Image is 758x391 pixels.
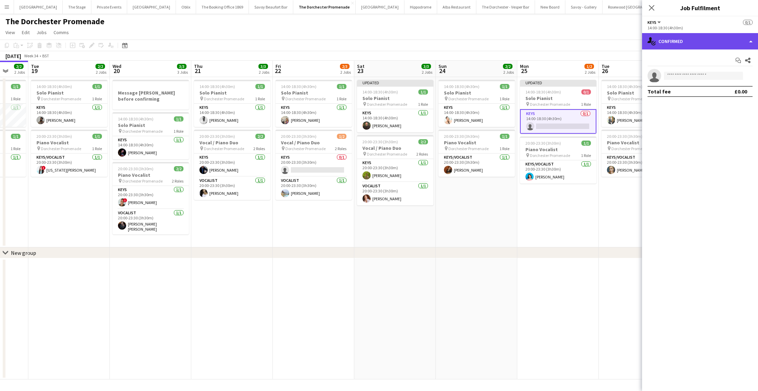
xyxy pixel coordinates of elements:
div: 2 Jobs [422,70,432,75]
div: Updated14:00-18:30 (4h30m)1/1Solo Pianist Dorchester Promenade1 RoleKeys1/114:00-18:30 (4h30m)[PE... [357,80,433,132]
span: Dorchester Promenade [448,146,489,151]
div: [DATE] [5,53,21,59]
span: 1/2 [584,64,594,69]
span: 1 Role [581,102,591,107]
div: 20:00-23:30 (3h30m)1/1Piano Vocalist Dorchester Promenade1 RoleKeys/Vocalist1/120:00-23:30 (3h30m... [31,130,107,177]
span: 2/2 [255,134,265,139]
div: New group [11,249,36,256]
span: ! [123,198,127,202]
div: 14:00-18:30 (4h30m) [648,25,753,30]
span: 20:00-23:30 (3h30m) [362,139,398,144]
span: 20:00-23:30 (3h30m) [281,134,316,139]
h3: Piano Vocalist [31,140,107,146]
span: 1 Role [255,96,265,101]
h3: Job Fulfilment [642,3,758,12]
h3: Piano Vocalist [113,172,189,178]
span: 20:00-23:30 (3h30m) [525,141,561,146]
span: 20 [112,67,121,75]
span: 2 Roles [416,151,428,157]
span: 14:00-18:30 (4h30m) [281,84,316,89]
app-job-card: 20:00-23:30 (3h30m)1/2Vocal / Piano Duo Dorchester Promenade2 RolesKeys0/120:00-23:30 (3h30m) Voc... [276,130,352,200]
span: 20:00-23:30 (3h30m) [36,134,72,139]
app-card-role: Keys1/114:00-18:30 (4h30m)[PERSON_NAME] [357,109,433,132]
div: 14:00-18:30 (4h30m)1/1Solo Pianist Dorchester Promenade1 RoleKeys1/114:00-18:30 (4h30m)[PERSON_NAME] [194,80,270,127]
div: 2 Jobs [259,70,269,75]
div: 20:00-23:30 (3h30m)1/1Piano Vocalist Dorchester Promenade1 RoleKeys/Vocalist1/120:00-23:30 (3h30m... [601,130,678,177]
span: 1 Role [500,96,509,101]
span: Wed [113,63,121,69]
span: View [5,29,15,35]
app-card-role: Keys1/114:00-18:30 (4h30m)[PERSON_NAME] [601,104,678,127]
span: Dorchester Promenade [122,178,163,184]
span: Tue [31,63,39,69]
span: Dorchester Promenade [611,146,652,151]
span: Comms [54,29,69,35]
span: Dorchester Promenade [530,102,570,107]
span: 20:00-23:30 (3h30m) [199,134,235,139]
span: Thu [194,63,203,69]
span: Dorchester Promenade [285,96,326,101]
span: Dorchester Promenade [367,151,407,157]
h3: Solo Pianist [439,90,515,96]
span: 1/1 [174,116,183,121]
app-card-role: Vocalist1/120:00-23:30 (3h30m)[PERSON_NAME] [PERSON_NAME] [113,209,189,234]
span: 2/2 [95,64,105,69]
div: Confirmed [642,33,758,49]
button: Rosewood [GEOGRAPHIC_DATA] [603,0,669,14]
app-card-role: Keys/Vocalist1/120:00-23:30 (3h30m)[PERSON_NAME] [520,160,596,184]
span: 1/1 [255,84,265,89]
div: Updated [520,80,596,85]
app-job-card: 14:00-18:30 (4h30m)1/1Solo Pianist Dorchester Promenade1 RoleKeys1/114:00-18:30 (4h30m)[PERSON_NAME] [439,80,515,127]
button: The Dorchester - Vesper Bar [476,0,535,14]
button: Private Events [91,0,127,14]
span: 20:00-23:30 (3h30m) [444,134,479,139]
div: 14:00-18:30 (4h30m)1/1Solo Pianist Dorchester Promenade1 RoleKeys1/114:00-18:30 (4h30m)[PERSON_NAME] [276,80,352,127]
button: The Dorchester Promenade [293,0,356,14]
h3: Piano Vocalist [601,140,678,146]
button: Savoy Beaufort Bar [249,0,293,14]
app-card-role: Keys1/114:00-18:30 (4h30m)[PERSON_NAME] [439,104,515,127]
span: Dorchester Promenade [367,102,407,107]
button: Hippodrome [404,0,437,14]
span: 1 Role [92,96,102,101]
div: 20:00-23:30 (3h30m)2/2Vocal / Piano Duo Dorchester Promenade2 RolesKeys1/120:00-23:30 (3h30m)[PER... [194,130,270,200]
app-card-role: Keys1/114:00-18:30 (4h30m)[PERSON_NAME] [194,104,270,127]
span: Dorchester Promenade [530,153,570,158]
span: Mon [520,63,529,69]
h3: Piano Vocalist [520,146,596,153]
h3: Vocal / Piano Duo [194,140,270,146]
span: 1/1 [92,134,102,139]
button: [GEOGRAPHIC_DATA] [127,0,176,14]
div: BST [42,53,49,58]
span: 14:00-18:30 (4h30m) [362,89,398,95]
button: The Stage [63,0,91,14]
span: 1/1 [500,84,509,89]
div: 14:00-18:30 (4h30m)1/1Solo Pianist Dorchester Promenade1 RoleKeys1/114:00-18:30 (4h30m)[PERSON_NAME] [601,80,678,127]
span: 1 Role [337,96,346,101]
app-job-card: Updated14:00-18:30 (4h30m)0/1Solo Pianist Dorchester Promenade1 RoleKeys0/114:00-18:30 (4h30m) [520,80,596,134]
button: Savoy - Gallery [565,0,603,14]
span: 2/3 [340,64,350,69]
app-job-card: 20:00-23:30 (3h30m)2/2Piano Vocalist Dorchester Promenade2 RolesKeys1/120:00-23:30 (3h30m)![PERSO... [113,162,189,234]
h3: Message [PERSON_NAME] before confirming [113,90,189,102]
span: Sat [357,63,365,69]
span: 25 [519,67,529,75]
div: 20:00-23:30 (3h30m)2/2Vocal / Piano Duo Dorchester Promenade2 RolesKeys1/120:00-23:30 (3h30m)[PER... [357,135,433,205]
span: 26 [600,67,609,75]
span: 1 Role [11,96,20,101]
div: 2 Jobs [503,70,514,75]
span: Dorchester Promenade [204,146,244,151]
div: 20:00-23:30 (3h30m)1/1Piano Vocalist Dorchester Promenade1 RoleKeys/Vocalist1/120:00-23:30 (3h30m... [520,136,596,184]
span: 21 [193,67,203,75]
span: 14:00-18:30 (4h30m) [525,89,561,95]
span: 0/1 [581,89,591,95]
span: 23 [356,67,365,75]
span: Jobs [36,29,47,35]
h3: Solo Pianist [601,90,678,96]
app-card-role: Keys1/114:00-18:30 (4h30m)[PERSON_NAME] [31,104,107,127]
span: 24 [437,67,447,75]
app-card-role: Vocalist1/120:00-23:30 (3h30m)[PERSON_NAME] [357,182,433,205]
app-card-role: Vocalist1/120:00-23:30 (3h30m)[PERSON_NAME] [276,177,352,200]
